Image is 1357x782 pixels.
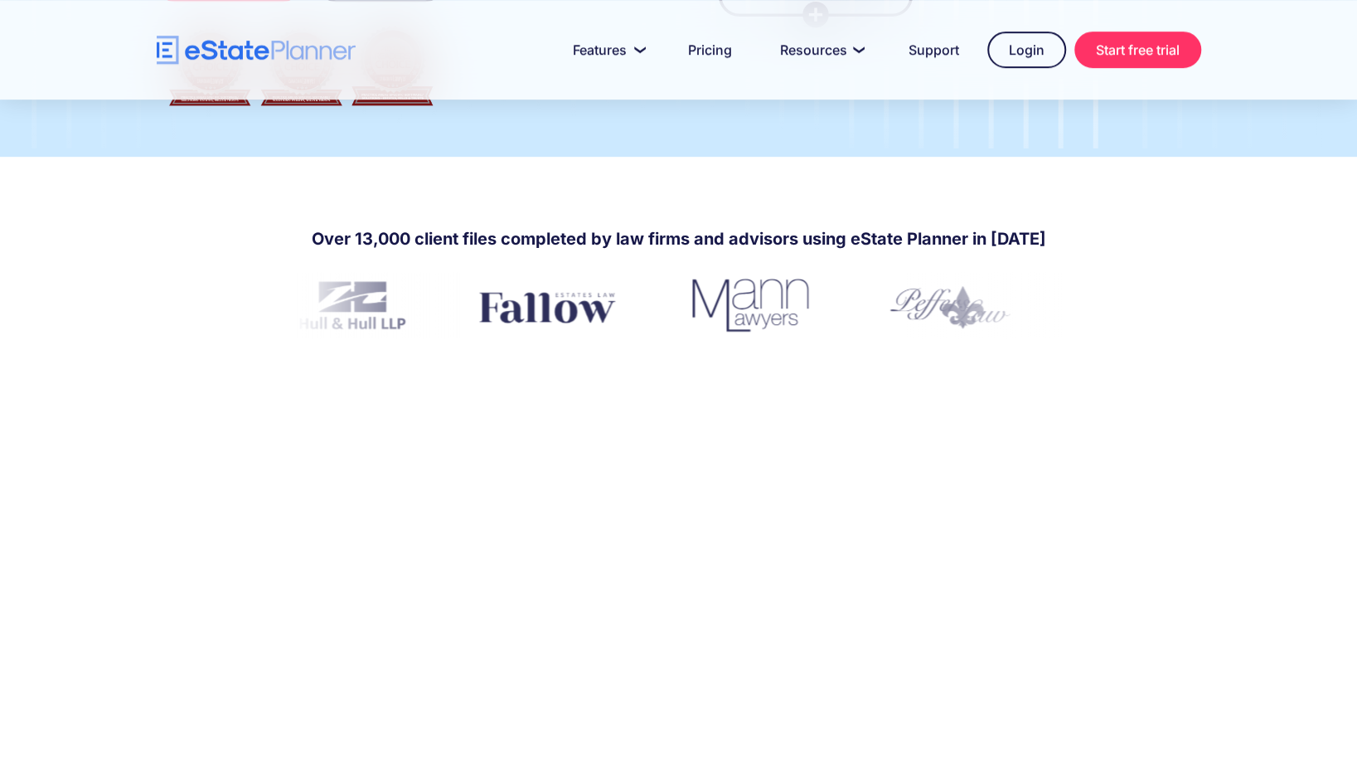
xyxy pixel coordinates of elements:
[553,33,660,66] a: Features
[312,227,1046,250] h4: Over 13,000 client files completed by law firms and advisors using eState Planner in [DATE]
[668,33,752,66] a: Pricing
[157,36,356,65] a: home
[987,32,1066,68] a: Login
[1074,32,1201,68] a: Start free trial
[760,33,880,66] a: Resources
[889,33,979,66] a: Support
